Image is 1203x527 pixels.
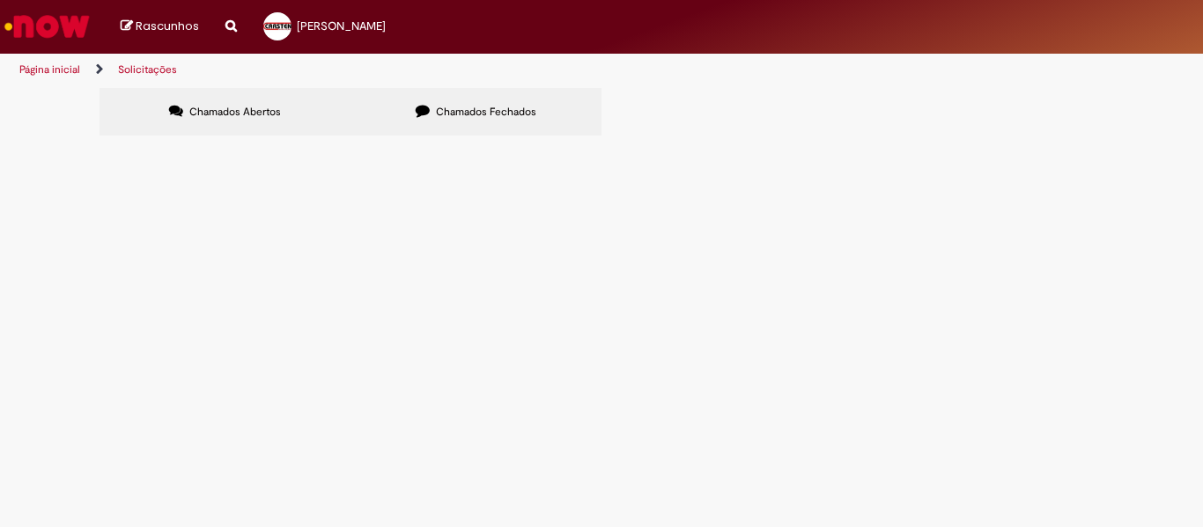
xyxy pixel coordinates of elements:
[2,9,92,44] img: ServiceNow
[297,18,386,33] span: [PERSON_NAME]
[436,105,536,119] span: Chamados Fechados
[121,18,199,35] a: Rascunhos
[136,18,199,34] span: Rascunhos
[118,62,177,77] a: Solicitações
[189,105,281,119] span: Chamados Abertos
[19,62,80,77] a: Página inicial
[13,54,789,86] ul: Trilhas de página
